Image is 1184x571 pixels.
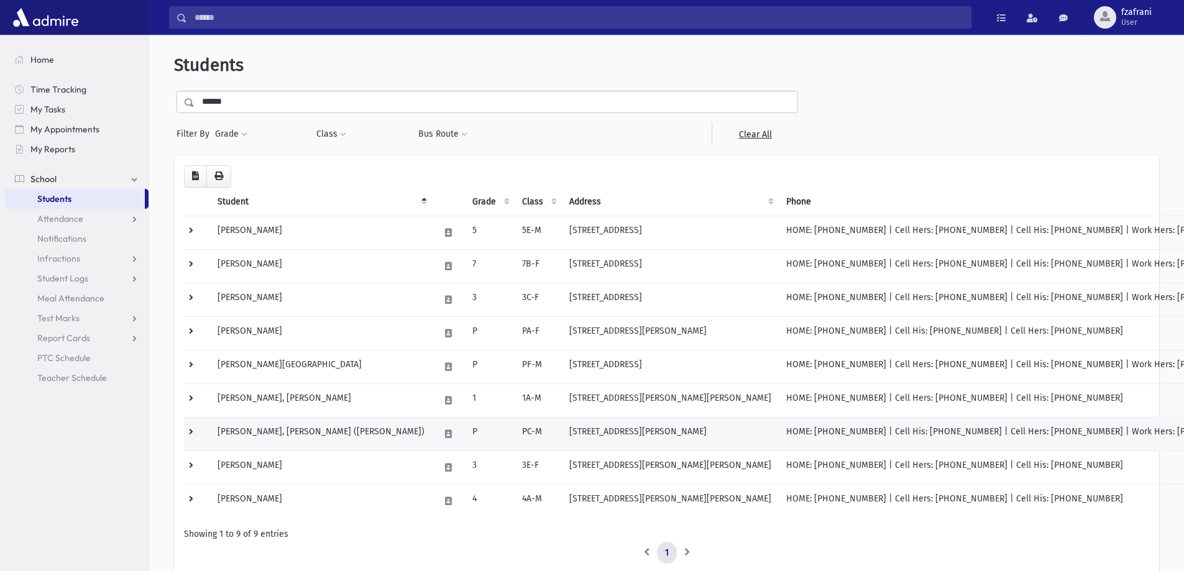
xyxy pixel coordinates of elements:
[214,123,248,145] button: Grade
[562,350,779,383] td: [STREET_ADDRESS]
[210,216,432,249] td: [PERSON_NAME]
[5,80,149,99] a: Time Tracking
[465,216,515,249] td: 5
[465,417,515,450] td: P
[210,450,432,484] td: [PERSON_NAME]
[316,123,347,145] button: Class
[5,119,149,139] a: My Appointments
[5,139,149,159] a: My Reports
[515,283,562,316] td: 3C-F
[30,84,86,95] span: Time Tracking
[562,383,779,417] td: [STREET_ADDRESS][PERSON_NAME][PERSON_NAME]
[418,123,468,145] button: Bus Route
[5,249,149,268] a: Infractions
[5,348,149,368] a: PTC Schedule
[562,283,779,316] td: [STREET_ADDRESS]
[5,268,149,288] a: Student Logs
[210,350,432,383] td: [PERSON_NAME][GEOGRAPHIC_DATA]
[37,293,104,304] span: Meal Attendance
[465,249,515,283] td: 7
[562,249,779,283] td: [STREET_ADDRESS]
[37,193,71,204] span: Students
[37,313,80,324] span: Test Marks
[712,123,798,145] a: Clear All
[5,328,149,348] a: Report Cards
[5,169,149,189] a: School
[5,229,149,249] a: Notifications
[37,352,91,363] span: PTC Schedule
[5,288,149,308] a: Meal Attendance
[5,209,149,229] a: Attendance
[5,99,149,119] a: My Tasks
[30,124,99,135] span: My Appointments
[187,6,971,29] input: Search
[657,542,677,564] a: 1
[210,188,432,216] th: Student: activate to sort column descending
[30,173,57,185] span: School
[30,54,54,65] span: Home
[210,316,432,350] td: [PERSON_NAME]
[515,249,562,283] td: 7B-F
[10,5,81,30] img: AdmirePro
[515,188,562,216] th: Class: activate to sort column ascending
[465,188,515,216] th: Grade: activate to sort column ascending
[562,450,779,484] td: [STREET_ADDRESS][PERSON_NAME][PERSON_NAME]
[515,316,562,350] td: PA-F
[1121,17,1152,27] span: User
[515,417,562,450] td: PC-M
[174,55,244,75] span: Students
[210,283,432,316] td: [PERSON_NAME]
[210,383,432,417] td: [PERSON_NAME], [PERSON_NAME]
[184,165,207,188] button: CSV
[5,50,149,70] a: Home
[515,383,562,417] td: 1A-M
[5,368,149,388] a: Teacher Schedule
[37,372,107,383] span: Teacher Schedule
[515,216,562,249] td: 5E-M
[37,233,86,244] span: Notifications
[210,484,432,518] td: [PERSON_NAME]
[210,249,432,283] td: [PERSON_NAME]
[562,188,779,216] th: Address: activate to sort column ascending
[562,316,779,350] td: [STREET_ADDRESS][PERSON_NAME]
[465,350,515,383] td: P
[562,216,779,249] td: [STREET_ADDRESS]
[515,450,562,484] td: 3E-F
[465,484,515,518] td: 4
[177,127,214,140] span: Filter By
[210,417,432,450] td: [PERSON_NAME], [PERSON_NAME] ([PERSON_NAME])
[30,104,65,115] span: My Tasks
[37,253,80,264] span: Infractions
[37,273,88,284] span: Student Logs
[465,283,515,316] td: 3
[37,332,90,344] span: Report Cards
[562,417,779,450] td: [STREET_ADDRESS][PERSON_NAME]
[5,189,145,209] a: Students
[515,484,562,518] td: 4A-M
[515,350,562,383] td: PF-M
[465,316,515,350] td: P
[465,383,515,417] td: 1
[206,165,231,188] button: Print
[465,450,515,484] td: 3
[37,213,83,224] span: Attendance
[562,484,779,518] td: [STREET_ADDRESS][PERSON_NAME][PERSON_NAME]
[5,308,149,328] a: Test Marks
[184,528,1149,541] div: Showing 1 to 9 of 9 entries
[1121,7,1152,17] span: fzafrani
[30,144,75,155] span: My Reports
